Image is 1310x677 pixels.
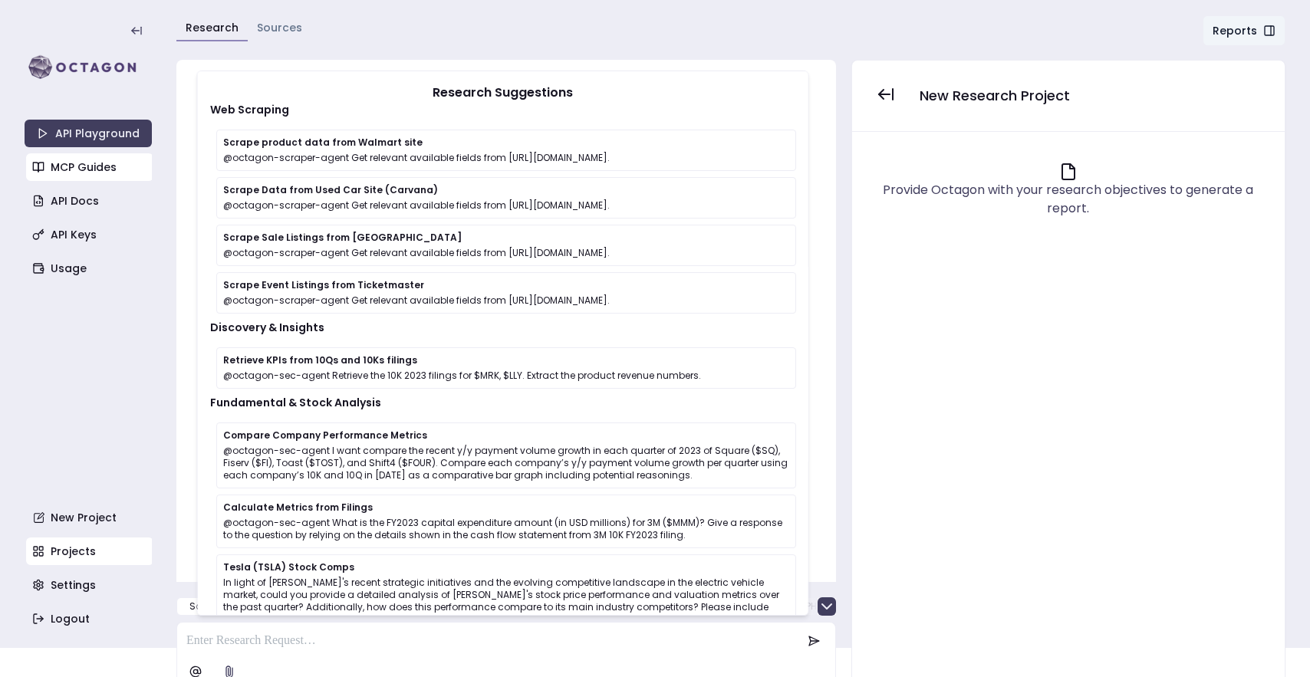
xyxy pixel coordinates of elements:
[883,181,1254,218] div: Provide Octagon with your research objectives to generate a report.
[223,370,789,382] p: @octagon-sec-agent Retrieve the 10K 2023 filings for $MRK, $LLY. Extract the product revenue numb...
[26,605,153,633] a: Logout
[176,597,389,616] button: Scrape product data from Walmart site
[26,187,153,215] a: API Docs
[210,320,796,335] p: Discovery & Insights
[25,120,152,147] a: API Playground
[223,354,789,366] p: Retrieve KPIs from 10Qs and 10Ks filings
[223,152,789,164] p: @octagon-scraper-agent Get relevant available fields from [URL][DOMAIN_NAME].
[26,504,153,531] a: New Project
[223,294,789,307] p: @octagon-scraper-agent Get relevant available fields from [URL][DOMAIN_NAME].
[186,20,239,35] a: Research
[26,571,153,599] a: Settings
[907,79,1082,113] button: New Research Project
[223,199,789,212] p: @octagon-scraper-agent Get relevant available fields from [URL][DOMAIN_NAME].
[223,501,789,514] p: Calculate Metrics from Filings
[25,52,152,83] img: logo-rect-yK7x_WSZ.svg
[223,429,789,442] p: Compare Company Performance Metrics
[223,136,789,149] p: Scrape product data from Walmart site
[210,395,796,410] p: Fundamental & Stock Analysis
[210,84,796,102] p: Research Suggestions
[223,445,789,481] p: @octagon-sec-agent I want compare the recent y/y payment volume growth in each quarter of 2023 of...
[26,537,153,565] a: Projects
[26,221,153,248] a: API Keys
[1203,15,1285,46] button: Reports
[223,279,789,291] p: Scrape Event Listings from Ticketmaster
[257,20,302,35] a: Sources
[223,577,789,626] p: In light of [PERSON_NAME]'s recent strategic initiatives and the evolving competitive landscape i...
[26,153,153,181] a: MCP Guides
[26,255,153,282] a: Usage
[223,184,789,196] p: Scrape Data from Used Car Site (Carvana)
[223,517,789,541] p: @octagon-sec-agent What is the FY2023 capital expenditure amount (in USD millions) for 3M ($MMM)?...
[223,247,789,259] p: @octagon-scraper-agent Get relevant available fields from [URL][DOMAIN_NAME].
[223,232,789,244] p: Scrape Sale Listings from [GEOGRAPHIC_DATA]
[223,561,789,573] p: Tesla (TSLA) Stock Comps
[210,102,796,117] p: Web Scraping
